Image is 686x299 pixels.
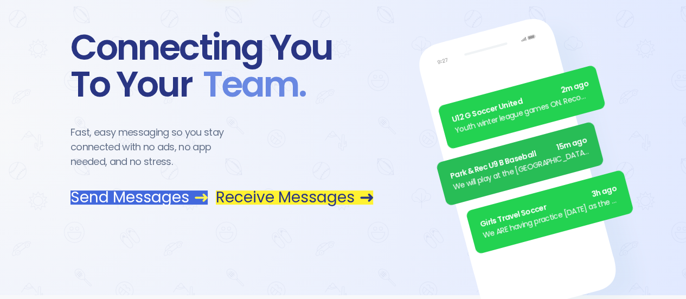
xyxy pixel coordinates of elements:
span: 2m ago [560,78,590,97]
div: Youth winter league games ON. Recommend running shoes/sneakers for players as option for footwear. [453,89,593,137]
span: 15m ago [555,135,588,154]
span: Team . [192,66,306,103]
div: Park & Rec U9 B Baseball [449,135,588,182]
a: Send Messages [70,190,208,205]
div: Fast, easy messaging so you stay connected with no ads, no app needed, and no stress. [70,125,244,169]
div: We ARE having practice [DATE] as the sun is finally out. [482,194,621,241]
a: Receive Messages [216,190,373,205]
div: We will play at the [GEOGRAPHIC_DATA]. Wear white, be at the field by 5pm. [452,145,591,193]
div: U12 G Soccer United [451,78,590,126]
span: 3h ago [590,183,618,201]
div: Girls Travel Soccer [479,183,618,231]
div: Connecting You To Your [70,29,373,103]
